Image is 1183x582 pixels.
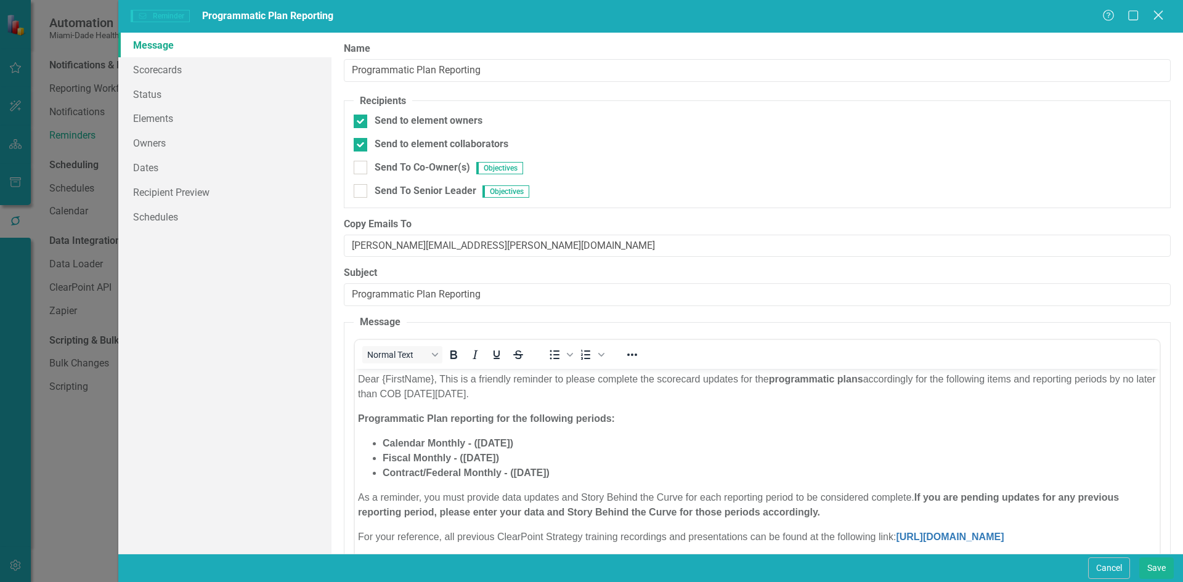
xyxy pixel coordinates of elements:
[3,210,802,240] p: If you have any questions or concerns about completing your reporting in Clearpoint for the , ple...
[375,161,470,173] span: Send To Co-Owner(s)
[354,315,407,329] legend: Message
[544,346,575,363] div: Bullet list
[482,185,529,198] span: Objectives
[362,346,442,363] button: Block Normal Text
[118,57,331,82] a: Scorecards
[131,10,190,22] span: Reminder
[575,346,606,363] div: Numbered list
[344,283,1171,306] input: Reminder Subject Line
[375,137,508,152] div: Send to element collaborators
[354,94,412,108] legend: Recipients
[443,346,464,363] button: Bold
[375,114,482,128] div: Send to element owners
[118,155,331,180] a: Dates
[465,346,486,363] button: Italic
[344,235,1171,257] input: CC Email Address
[118,131,331,155] a: Owners
[508,346,529,363] button: Strikethrough
[399,212,495,222] strong: Programmatic Plans
[367,350,428,360] span: Normal Text
[118,106,331,131] a: Elements
[344,266,1171,280] label: Subject
[118,204,331,229] a: Schedules
[344,59,1171,82] input: Reminder Name
[118,180,331,204] a: Recipient Preview
[202,10,333,22] span: Programmatic Plan Reporting
[375,185,476,196] span: Send To Senior Leader
[1139,557,1174,579] button: Save
[118,82,331,107] a: Status
[476,162,523,174] span: Objectives
[118,33,331,57] a: Message
[344,217,1171,232] label: Copy Emails To
[622,346,643,363] button: Reveal or hide additional toolbar items
[344,42,1171,56] label: Name
[1088,557,1130,579] button: Cancel
[486,346,507,363] button: Underline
